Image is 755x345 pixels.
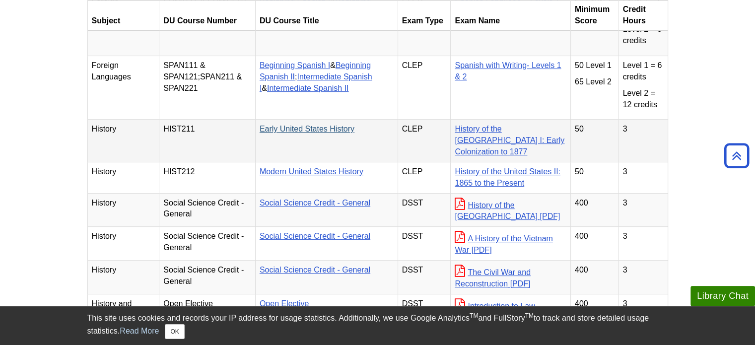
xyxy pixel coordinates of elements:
[165,324,184,339] button: Close
[398,162,451,193] td: CLEP
[87,162,159,193] td: History
[267,84,349,92] a: Intermediate Spanish II
[721,149,753,162] a: Back to Top
[260,61,371,81] a: Beginning Spanish II
[622,198,663,209] p: 3
[618,260,668,294] td: 3
[260,299,309,308] a: Open Elective
[690,286,755,306] button: Library Chat
[470,312,478,319] sup: TM
[159,162,256,193] td: HIST212
[87,227,159,261] td: History
[525,312,534,319] sup: TM
[398,120,451,162] td: CLEP
[398,56,451,119] td: CLEP
[87,193,159,227] td: History
[455,167,560,187] a: History of the United States II: 1865 to the Present
[618,162,668,193] td: 3
[398,193,451,227] td: DSST
[260,266,370,274] a: Social Science Credit - General
[622,60,663,83] p: Level 1 = 6 credits
[159,120,256,162] td: HIST211
[159,227,256,261] td: Social Science Credit - General
[255,56,398,119] td: & ; &
[570,162,618,193] td: 50
[575,76,615,88] p: 65 Level 2
[87,120,159,162] td: History
[455,201,560,221] a: History of the [GEOGRAPHIC_DATA]
[570,120,618,162] td: 50
[159,56,256,119] td: SPAN111 & SPAN121;SPAN211 & SPAN221
[622,88,663,111] p: Level 2 = 12 credits
[570,193,618,227] td: 400
[120,327,159,335] a: Read More
[260,72,372,92] a: Intermediate Spanish I
[260,199,370,207] a: Social Science Credit - General
[455,268,531,288] a: The Civil War and Reconstruction
[622,124,663,135] p: 3
[159,193,256,227] td: Social Science Credit - General
[260,125,354,133] a: Early United States History
[455,302,535,322] a: Introduction to Law Enforcement
[87,294,159,328] td: History and Social Sciences
[575,60,615,71] p: 50 Level 1
[87,312,668,339] div: This site uses cookies and records your IP address for usage statistics. Additionally, we use Goo...
[570,294,618,328] td: 400
[570,260,618,294] td: 400
[398,294,451,328] td: DSST
[455,125,564,156] a: History of the [GEOGRAPHIC_DATA] I: Early Colonization to 1877
[260,61,330,69] a: Beginning Spanish I
[622,24,663,47] p: Level 2 = 9 credits
[87,56,159,119] td: Foreign Languages
[455,61,561,81] a: Spanish with Writing- Levels 1 & 2
[398,260,451,294] td: DSST
[570,227,618,261] td: 400
[87,260,159,294] td: History
[618,294,668,328] td: 3
[455,234,552,254] a: A History of the Vietnam War
[260,167,363,176] a: Modern United States History
[159,294,256,328] td: Open Elective
[159,260,256,294] td: Social Science Credit - General
[260,232,370,240] a: Social Science Credit - General
[398,227,451,261] td: DSST
[618,227,668,261] td: 3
